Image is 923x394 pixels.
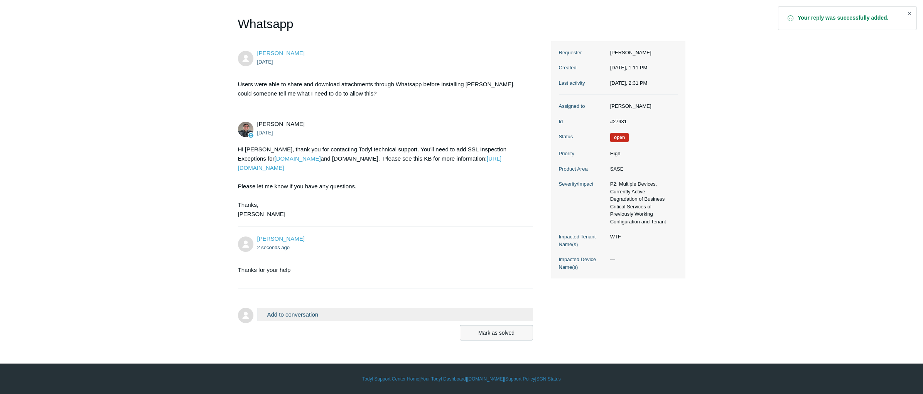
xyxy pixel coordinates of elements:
[559,49,606,57] dt: Requester
[257,235,305,242] a: [PERSON_NAME]
[606,150,678,158] dd: High
[257,235,305,242] span: Phil White
[606,102,678,110] dd: [PERSON_NAME]
[559,233,606,248] dt: Impacted Tenant Name(s)
[606,180,678,225] dd: P2: Multiple Devices, Currently Active Degradation of Business Critical Services of Previously Wo...
[606,256,678,263] dd: —
[238,376,685,382] div: | | | |
[460,325,533,340] button: Mark as solved
[537,376,561,382] a: SGN Status
[467,376,504,382] a: [DOMAIN_NAME]
[238,15,533,41] h1: Whatsapp
[559,102,606,110] dt: Assigned to
[257,245,290,250] time: 09/05/2025, 14:31
[606,233,678,241] dd: WTF
[238,155,502,171] a: [URL][DOMAIN_NAME]
[610,65,648,70] time: 09/04/2025, 13:11
[257,50,305,56] span: Phil White
[798,14,901,22] strong: Your reply was successfully added.
[505,376,535,382] a: Support Policy
[559,165,606,173] dt: Product Area
[257,59,273,65] time: 09/04/2025, 13:11
[559,150,606,158] dt: Priority
[559,133,606,141] dt: Status
[257,50,305,56] a: [PERSON_NAME]
[238,265,526,275] p: Thanks for your help
[275,155,321,162] a: [DOMAIN_NAME]
[606,118,678,126] dd: #27931
[606,49,678,57] dd: [PERSON_NAME]
[606,165,678,173] dd: SASE
[610,80,648,86] time: 09/05/2025, 14:31
[559,118,606,126] dt: Id
[257,130,273,136] time: 09/04/2025, 13:15
[559,79,606,87] dt: Last activity
[904,8,915,19] div: Close
[559,180,606,188] dt: Severity/Impact
[362,376,419,382] a: Todyl Support Center Home
[610,133,629,142] span: We are working on a response for you
[238,145,526,219] div: Hi [PERSON_NAME], thank you for contacting Todyl technical support. You'll need to add SSL Inspec...
[257,308,533,321] button: Add to conversation
[559,256,606,271] dt: Impacted Device Name(s)
[257,121,305,127] span: Matt Robinson
[559,64,606,72] dt: Created
[238,80,526,98] p: Users were able to share and download attachments through Whatsapp before installing [PERSON_NAME...
[420,376,466,382] a: Your Todyl Dashboard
